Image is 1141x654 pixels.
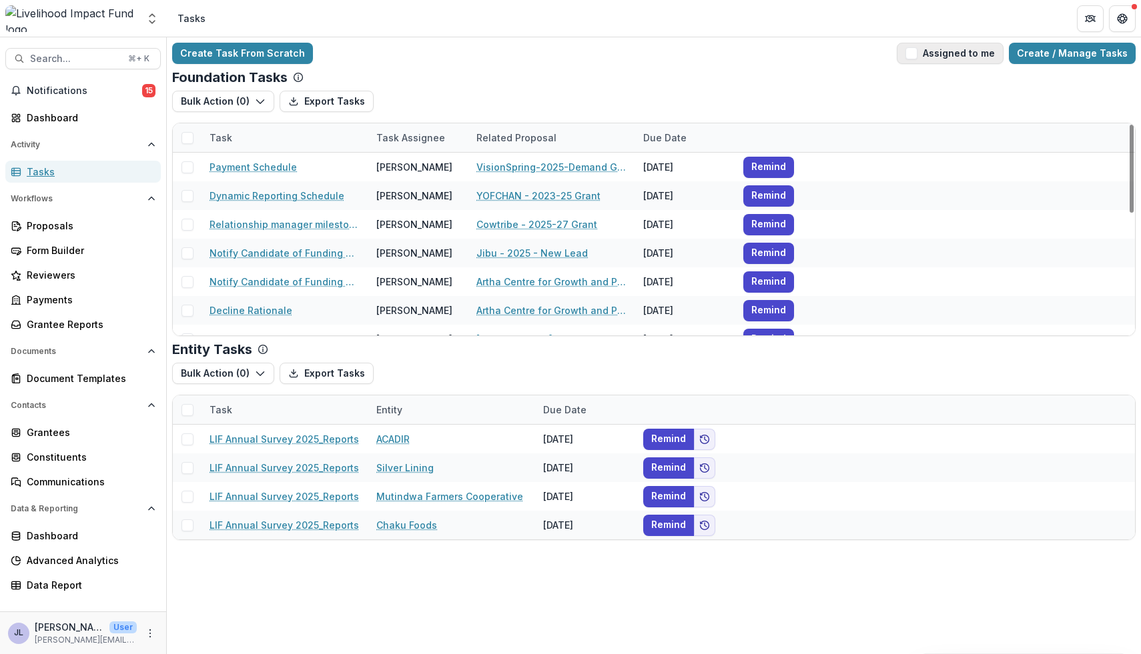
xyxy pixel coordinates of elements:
[210,432,359,446] a: LIF Annual Survey 2025_Reports
[35,620,104,634] p: [PERSON_NAME]
[27,165,150,179] div: Tasks
[27,219,150,233] div: Proposals
[11,347,142,356] span: Documents
[5,188,161,209] button: Open Workflows
[5,367,161,389] a: Document Templates
[280,363,374,384] button: Export Tasks
[143,5,161,32] button: Open entity switcher
[27,293,150,307] div: Payments
[11,140,142,149] span: Activity
[694,429,715,450] button: Add to friends
[172,43,313,64] a: Create Task From Scratch
[5,549,161,571] a: Advanced Analytics
[535,395,635,424] div: Due Date
[368,131,453,145] div: Task Assignee
[30,53,120,65] span: Search...
[210,189,344,203] a: Dynamic Reporting Schedule
[210,303,292,317] a: Decline Rationale
[11,401,142,410] span: Contacts
[172,69,288,85] p: Foundation Tasks
[5,5,137,32] img: Livelihood Impact Fund logo
[476,160,627,174] a: VisionSpring-2025-Demand Generation Proposal
[476,217,597,231] a: Cowtribe - 2025-27 Grant
[27,85,142,97] span: Notifications
[635,131,695,145] div: Due Date
[27,317,150,331] div: Grantee Reports
[1077,5,1104,32] button: Partners
[376,489,523,503] a: Mutindwa Farmers Cooperative
[5,525,161,547] a: Dashboard
[27,111,150,125] div: Dashboard
[1109,5,1136,32] button: Get Help
[27,268,150,282] div: Reviewers
[376,518,437,532] a: Chaku Foods
[27,450,150,464] div: Constituents
[368,395,535,424] div: Entity
[535,425,635,453] div: [DATE]
[202,395,368,424] div: Task
[5,341,161,362] button: Open Documents
[743,300,794,321] button: Remind
[5,107,161,129] a: Dashboard
[5,446,161,468] a: Constituents
[635,181,735,210] div: [DATE]
[5,215,161,237] a: Proposals
[643,515,694,536] button: Remind
[202,131,240,145] div: Task
[5,161,161,183] a: Tasks
[210,461,359,475] a: LIF Annual Survey 2025_Reports
[635,325,735,353] div: [DATE]
[743,271,794,293] button: Remind
[27,243,150,257] div: Form Builder
[5,134,161,155] button: Open Activity
[5,471,161,493] a: Communications
[5,498,161,519] button: Open Data & Reporting
[743,243,794,264] button: Remind
[11,194,142,203] span: Workflows
[11,504,142,513] span: Data & Reporting
[376,246,452,260] div: [PERSON_NAME]
[694,515,715,536] button: Add to friends
[27,475,150,489] div: Communications
[694,457,715,479] button: Add to friends
[376,432,410,446] a: ACADIR
[5,313,161,335] a: Grantee Reports
[210,275,360,289] a: Notify Candidate of Funding Decline
[743,214,794,235] button: Remind
[635,123,735,152] div: Due Date
[27,371,150,385] div: Document Templates
[643,457,694,479] button: Remind
[376,303,452,317] div: [PERSON_NAME]
[5,395,161,416] button: Open Contacts
[468,131,564,145] div: Related Proposal
[5,289,161,311] a: Payments
[376,461,434,475] a: Silver Lining
[635,210,735,239] div: [DATE]
[210,217,360,231] a: Relationship manager milestone review
[376,189,452,203] div: [PERSON_NAME]
[535,511,635,539] div: [DATE]
[635,296,735,325] div: [DATE]
[476,275,627,289] a: Artha Centre for Growth and Prosperity
[280,91,374,112] button: Export Tasks
[635,267,735,296] div: [DATE]
[368,123,468,152] div: Task Assignee
[643,486,694,507] button: Remind
[142,84,155,97] span: 15
[202,123,368,152] div: Task
[27,553,150,567] div: Advanced Analytics
[35,634,137,646] p: [PERSON_NAME][EMAIL_ADDRESS][DOMAIN_NAME]
[210,489,359,503] a: LIF Annual Survey 2025_Reports
[172,341,252,357] p: Entity Tasks
[476,332,627,346] a: [PERSON_NAME] Test Nonprofit - 2025 - New Lead
[376,275,452,289] div: [PERSON_NAME]
[535,453,635,482] div: [DATE]
[125,51,152,66] div: ⌘ + K
[376,160,452,174] div: [PERSON_NAME]
[694,486,715,507] button: Add to friends
[5,48,161,69] button: Search...
[202,403,240,417] div: Task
